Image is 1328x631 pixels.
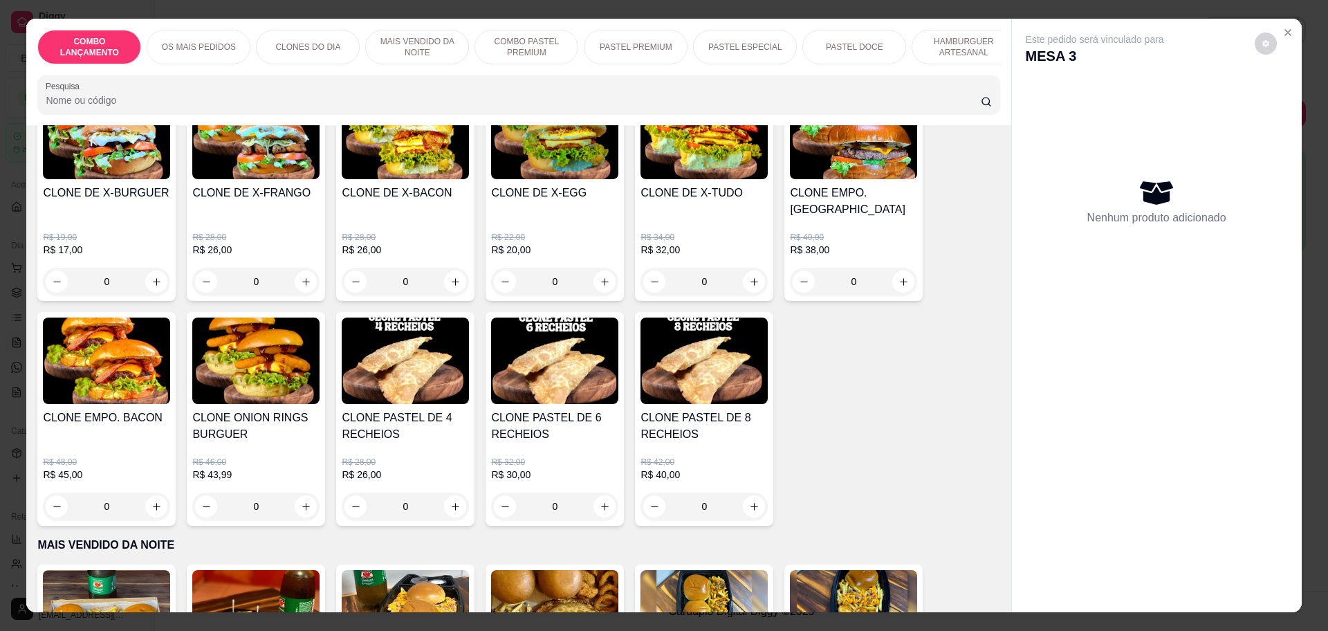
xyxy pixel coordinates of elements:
[826,42,883,53] p: PASTEL DOCE
[640,232,768,243] p: R$ 34,00
[342,318,469,404] img: product-image
[192,410,320,443] h4: CLONE ONION RINGS BURGUER
[1026,46,1164,66] p: MESA 3
[1026,33,1164,46] p: Este pedido será vinculado para
[640,410,768,443] h4: CLONE PASTEL DE 8 RECHEIOS
[46,93,980,107] input: Pesquisa
[43,243,170,257] p: R$ 17,00
[192,457,320,468] p: R$ 46,00
[790,243,917,257] p: R$ 38,00
[342,93,469,179] img: product-image
[275,42,340,53] p: CLONES DO DIA
[640,93,768,179] img: product-image
[708,42,782,53] p: PASTEL ESPECIAL
[37,537,999,554] p: MAIS VENDIDO DA NOITE
[377,36,457,58] p: MAIS VENDIDO DA NOITE
[486,36,566,58] p: COMBO PASTEL PREMIUM
[491,410,618,443] h4: CLONE PASTEL DE 6 RECHEIOS
[162,42,236,53] p: OS MAIS PEDIDOS
[342,468,469,482] p: R$ 26,00
[923,36,1004,58] p: HAMBURGUER ARTESANAL
[43,457,170,468] p: R$ 48,00
[43,468,170,482] p: R$ 45,00
[342,243,469,257] p: R$ 26,00
[491,457,618,468] p: R$ 32,00
[342,410,469,443] h4: CLONE PASTEL DE 4 RECHEIOS
[43,410,170,426] h4: CLONE EMPO. BACON
[1277,21,1299,44] button: Close
[640,468,768,482] p: R$ 40,00
[491,468,618,482] p: R$ 30,00
[43,318,170,404] img: product-image
[1087,210,1226,226] p: Nenhum produto adicionado
[192,93,320,179] img: product-image
[46,80,84,92] label: Pesquisa
[640,243,768,257] p: R$ 32,00
[43,185,170,201] h4: CLONE DE X-BURGUER
[342,457,469,468] p: R$ 28,00
[790,93,917,179] img: product-image
[43,232,170,243] p: R$ 19,00
[1255,33,1277,55] button: decrease-product-quantity
[640,457,768,468] p: R$ 42,00
[491,232,618,243] p: R$ 22,00
[491,243,618,257] p: R$ 20,00
[640,185,768,201] h4: CLONE DE X-TUDO
[43,93,170,179] img: product-image
[192,318,320,404] img: product-image
[342,232,469,243] p: R$ 28,00
[342,185,469,201] h4: CLONE DE X-BACON
[640,318,768,404] img: product-image
[192,468,320,482] p: R$ 43,99
[192,185,320,201] h4: CLONE DE X-FRANGO
[790,185,917,218] h4: CLONE EMPO. [GEOGRAPHIC_DATA]
[600,42,672,53] p: PASTEL PREMIUM
[192,232,320,243] p: R$ 28,00
[49,36,129,58] p: COMBO LANÇAMENTO
[491,93,618,179] img: product-image
[192,243,320,257] p: R$ 26,00
[790,232,917,243] p: R$ 40,00
[491,318,618,404] img: product-image
[491,185,618,201] h4: CLONE DE X-EGG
